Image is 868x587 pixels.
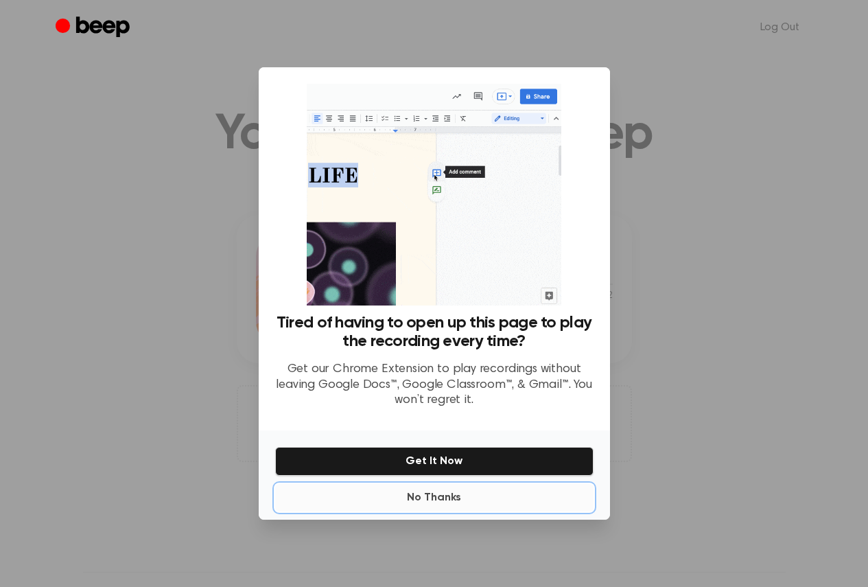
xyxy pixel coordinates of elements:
[307,84,561,306] img: Beep extension in action
[275,484,594,511] button: No Thanks
[56,14,133,41] a: Beep
[747,11,813,44] a: Log Out
[275,447,594,476] button: Get It Now
[275,314,594,351] h3: Tired of having to open up this page to play the recording every time?
[275,362,594,408] p: Get our Chrome Extension to play recordings without leaving Google Docs™, Google Classroom™, & Gm...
